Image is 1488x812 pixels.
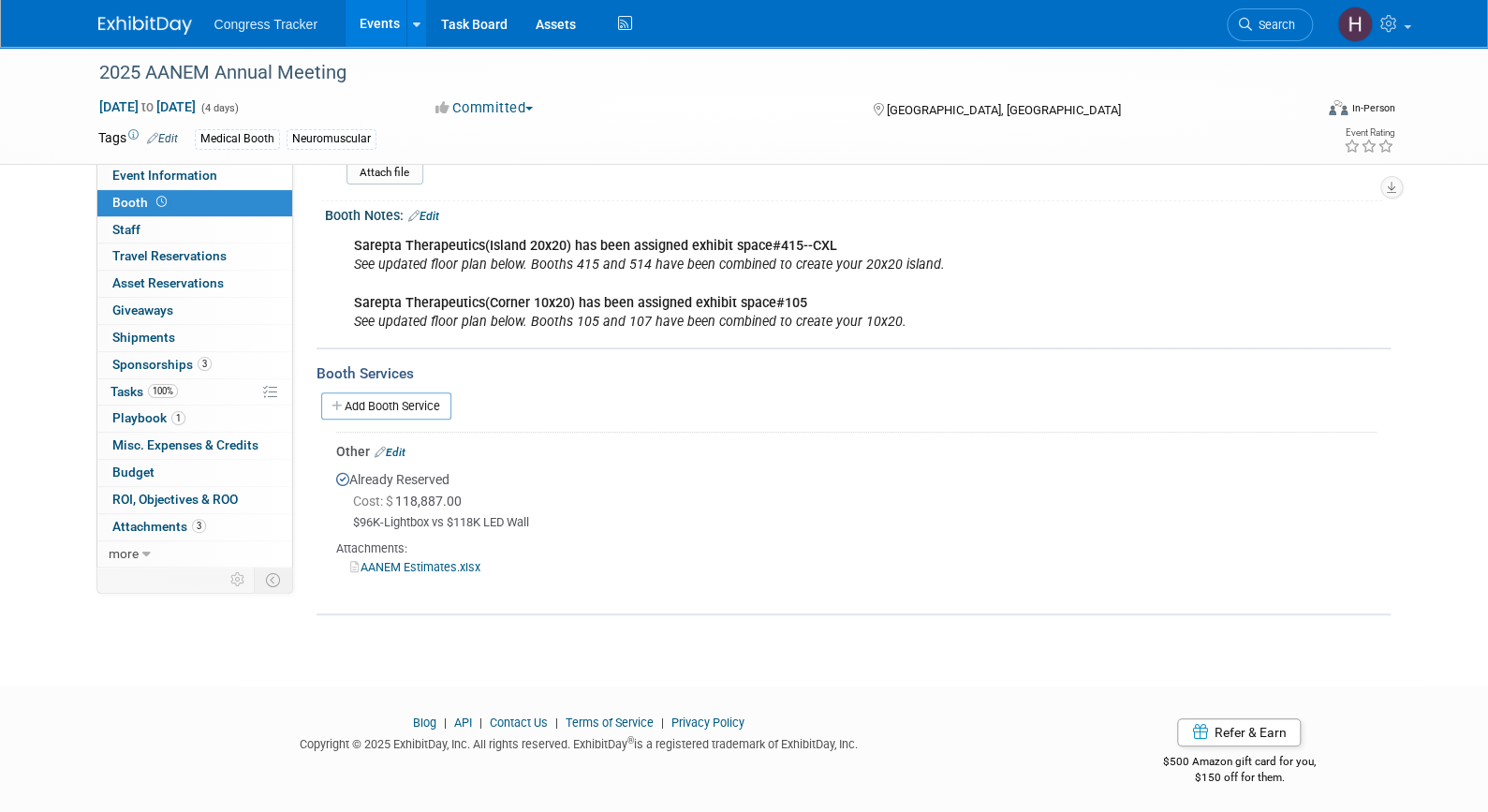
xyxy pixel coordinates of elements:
[490,716,548,730] a: Contact Us
[336,442,1377,461] div: Other
[147,132,178,145] a: Edit
[1337,7,1373,42] img: Heather Jones
[97,487,292,513] a: ROI, Objectives & ROO
[97,271,292,297] a: Asset Reservations
[112,168,217,183] span: Event Information
[112,275,224,290] span: Asset Reservations
[98,731,1061,753] div: Copyright © 2025 ExhibitDay, Inc. All rights reserved. ExhibitDay is a registered trademark of Ex...
[1343,128,1393,138] div: Event Rating
[551,716,563,730] span: |
[97,325,292,351] a: Shipments
[317,363,1391,384] div: Booth Services
[97,514,292,540] a: Attachments3
[413,716,436,730] a: Blog
[97,433,292,459] a: Misc. Expenses & Credits
[222,568,255,592] td: Personalize Event Tab Strip
[671,716,744,730] a: Privacy Policy
[408,210,439,223] a: Edit
[1350,101,1394,115] div: In-Person
[336,461,1377,591] div: Already Reserved
[429,98,540,118] button: Committed
[112,303,173,317] span: Giveaways
[112,195,170,210] span: Booth
[566,716,654,730] a: Terms of Service
[287,129,376,149] div: Neuromuscular
[199,102,239,114] span: (4 days)
[439,716,451,730] span: |
[485,238,773,254] b: (Island 20x20) has been assigned exhibit space
[887,103,1121,117] span: [GEOGRAPHIC_DATA], [GEOGRAPHIC_DATA]
[195,129,280,149] div: Medical Booth
[112,222,140,237] span: Staff
[214,17,317,32] span: Congress Tracker
[336,540,1377,557] div: Attachments:
[454,716,472,730] a: API
[353,494,469,509] span: 118,887.00
[112,437,258,452] span: Misc. Expenses & Credits
[656,716,669,730] span: |
[1329,100,1348,115] img: Format-Inperson.png
[354,238,485,254] b: Sarepta Therapeutics
[97,541,292,568] a: more
[98,128,178,150] td: Tags
[139,99,156,114] span: to
[321,392,451,420] a: Add Booth Service
[98,16,192,35] img: ExhibitDay
[112,330,175,345] span: Shipments
[97,298,292,324] a: Giveaways
[353,494,395,509] span: Cost: $
[350,560,480,574] a: AANEM Estimates.xlsx
[1177,718,1301,746] a: Refer & Earn
[97,217,292,244] a: Staff
[192,519,206,533] span: 3
[375,446,405,459] a: Edit
[112,357,212,372] span: Sponsorships
[112,519,206,534] span: Attachments
[97,379,292,406] a: Tasks100%
[112,465,155,480] span: Budget
[97,163,292,189] a: Event Information
[773,238,837,254] b: #415--CXL
[93,56,1285,90] div: 2025 AANEM Annual Meeting
[112,410,185,425] span: Playbook
[254,568,292,592] td: Toggle Event Tabs
[198,357,212,371] span: 3
[171,411,185,425] span: 1
[1088,742,1391,785] div: $500 Amazon gift card for you,
[485,295,776,311] b: (Corner 10x20) has been assigned exhibit space
[97,406,292,432] a: Playbook1
[112,492,238,507] span: ROI, Objectives & ROO
[148,384,178,398] span: 100%
[1088,770,1391,786] div: $150 off for them.
[1252,18,1295,32] span: Search
[110,384,178,399] span: Tasks
[353,515,1377,531] div: $96K-Lightbox vs $118K LED Wall
[97,460,292,486] a: Budget
[354,295,485,311] b: Sarepta Therapeutics
[153,195,170,209] span: Booth not reserved yet
[776,295,807,311] b: #105
[475,716,487,730] span: |
[112,248,227,263] span: Travel Reservations
[97,352,292,378] a: Sponsorships3
[98,98,197,115] span: [DATE] [DATE]
[627,735,634,746] sup: ®
[1227,8,1313,41] a: Search
[325,201,1391,226] div: Booth Notes:
[354,314,906,330] i: See updated floor plan below. Booths 105 and 107 have been combined to create your 10x20.
[97,244,292,270] a: Travel Reservations
[97,190,292,216] a: Booth
[354,257,945,273] i: See updated floor plan below. Booths 415 and 514 have been combined to create your 20x20 island.
[1202,97,1395,125] div: Event Format
[109,546,139,561] span: more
